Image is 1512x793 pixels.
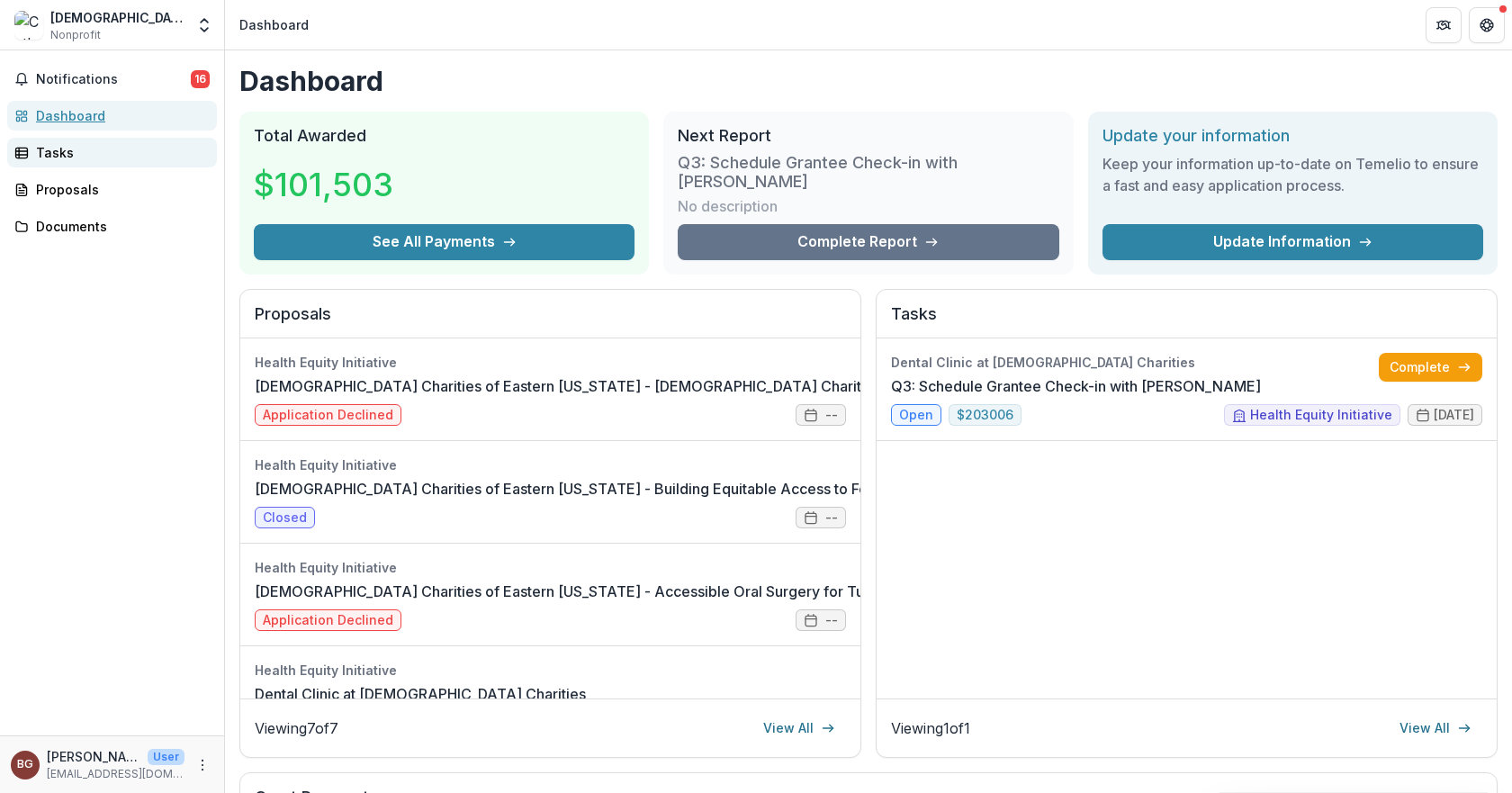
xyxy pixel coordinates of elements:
p: Viewing 1 of 1 [891,717,970,739]
div: Brennen Gray [17,759,33,770]
span: Nonprofit [50,27,101,43]
p: No description [678,195,778,217]
button: Open entity switcher [192,7,217,43]
p: User [148,749,184,765]
a: View All [1389,714,1482,743]
a: Dental Clinic at [DEMOGRAPHIC_DATA] Charities [255,683,586,705]
a: Dashboard [7,101,217,131]
h3: Keep your information up-to-date on Temelio to ensure a fast and easy application process. [1102,153,1483,196]
h3: Q3: Schedule Grantee Check-in with [PERSON_NAME] [678,153,1058,192]
a: Q3: Schedule Grantee Check-in with [PERSON_NAME] [891,375,1261,397]
button: Partners [1426,7,1462,43]
span: 16 [191,70,210,88]
button: See All Payments [254,224,634,260]
a: Proposals [7,175,217,204]
div: Tasks [36,143,202,162]
button: Get Help [1469,7,1505,43]
nav: breadcrumb [232,12,316,38]
div: Dashboard [239,15,309,34]
h2: Total Awarded [254,126,634,146]
div: Proposals [36,180,202,199]
button: Notifications16 [7,65,217,94]
p: [PERSON_NAME] [47,747,140,766]
h3: $101,503 [254,160,393,209]
a: [DEMOGRAPHIC_DATA] Charities of Eastern [US_STATE] - [DEMOGRAPHIC_DATA] Charities Mobile Market -... [255,375,1110,397]
div: Documents [36,217,202,236]
p: [EMAIL_ADDRESS][DOMAIN_NAME] [47,766,184,782]
a: [DEMOGRAPHIC_DATA] Charities of Eastern [US_STATE] - Accessible Oral Surgery for Tulsans in Need ... [255,581,1086,602]
div: [DEMOGRAPHIC_DATA] Charities of the Diocese of [GEOGRAPHIC_DATA] [50,8,184,27]
button: More [192,754,213,776]
a: [DEMOGRAPHIC_DATA] Charities of Eastern [US_STATE] - Building Equitable Access to Food with - 250... [255,478,1050,500]
h2: Tasks [891,304,1482,338]
a: Documents [7,212,217,241]
img: Catholic Charities of the Diocese of Tulsa [14,11,43,40]
h1: Dashboard [239,65,1498,97]
span: Notifications [36,72,191,87]
h2: Proposals [255,304,846,338]
a: Complete [1379,353,1482,382]
p: Viewing 7 of 7 [255,717,338,739]
a: View All [752,714,846,743]
div: Dashboard [36,106,202,125]
a: Update Information [1102,224,1483,260]
h2: Next Report [678,126,1058,146]
h2: Update your information [1102,126,1483,146]
a: Complete Report [678,224,1058,260]
a: Tasks [7,138,217,167]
